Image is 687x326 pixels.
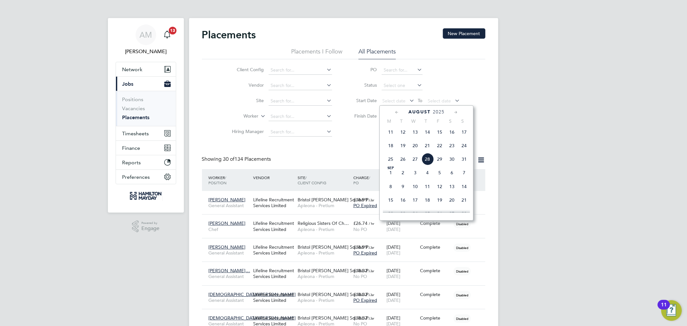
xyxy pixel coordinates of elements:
span: 5 [434,167,446,179]
div: [DATE] [385,241,418,259]
div: Complete [420,292,450,297]
span: 20 [409,139,421,152]
span: Religious Sisters Of Ch… [298,220,349,226]
span: [PERSON_NAME]… [209,268,250,273]
label: Status [348,82,377,88]
span: Apleona - Pretium [298,250,350,256]
input: Search for... [269,81,332,90]
span: T [420,118,432,124]
span: / hr [369,316,374,321]
label: Hiring Manager [227,129,264,134]
span: / Client Config [298,175,326,185]
nav: Main navigation [108,18,184,213]
span: / PO [353,175,370,185]
span: S [444,118,456,124]
span: Disabled [453,244,471,252]
span: Powered by [141,220,159,226]
span: 24 [409,207,421,220]
span: [DATE] [386,273,400,279]
span: [DEMOGRAPHIC_DATA][PERSON_NAME] [209,315,296,321]
span: 27 [446,207,458,220]
span: 13 [409,126,421,138]
span: Bristol [PERSON_NAME] Squibb P… [298,292,373,297]
span: Apleona - Pretium [298,226,350,232]
span: Network [122,66,143,72]
span: 22 [434,139,446,152]
input: Search for... [382,66,423,75]
label: Start Date [348,98,377,103]
span: Bristol [PERSON_NAME] Squibb P… [298,197,373,203]
span: 2 [397,167,409,179]
div: Charge [352,172,385,188]
a: [PERSON_NAME]ChefLifeline Recruitment Services LimitedReligious Sisters Of Ch…Apleona - Pretium£2... [207,217,485,222]
span: 24 [458,139,470,152]
li: Placements I Follow [291,48,342,59]
span: Apleona - Pretium [298,297,350,303]
button: Finance [116,141,176,155]
span: £18.32 [353,315,367,321]
span: 8 [385,180,397,193]
label: Worker [222,113,259,120]
span: PO Expired [353,250,377,256]
span: 30 of [223,156,235,162]
span: / hr [369,245,374,250]
span: Finance [122,145,140,151]
span: £26.74 [353,220,367,226]
button: Timesheets [116,126,176,140]
span: 25 [385,153,397,165]
span: 18 [421,194,434,206]
span: 22 [385,207,397,220]
span: / hr [369,221,374,226]
span: General Assistant [209,273,250,279]
div: [DATE] [385,217,418,235]
span: F [432,118,444,124]
a: [DEMOGRAPHIC_DATA][PERSON_NAME]General AssistantLifeline Recruitment Services LimitedBristol [PER... [207,288,485,293]
span: Preferences [122,174,150,180]
span: 15 [385,194,397,206]
div: Complete [420,244,450,250]
input: Search for... [269,66,332,75]
span: / hr [369,292,374,297]
span: 23 [446,139,458,152]
span: Disabled [453,267,471,275]
span: 30 [446,153,458,165]
a: Powered byEngage [132,220,159,233]
span: 19 [397,139,409,152]
span: Disabled [453,314,471,323]
button: New Placement [443,28,485,39]
span: Bristol [PERSON_NAME] Squibb P… [298,315,373,321]
span: PO Expired [353,297,377,303]
span: 16 [397,194,409,206]
span: August [408,109,431,115]
span: 21 [421,139,434,152]
input: Search for... [269,128,332,137]
span: 2025 [433,109,444,115]
span: 15 [434,126,446,138]
span: Engage [141,226,159,231]
label: Finish Date [348,113,377,119]
span: Select date [383,98,406,104]
span: [DATE] [386,250,400,256]
a: Placements [122,114,150,120]
div: 11 [661,305,667,313]
span: Select date [428,98,451,104]
div: Worker [207,172,252,188]
span: No PO [353,273,367,279]
button: Network [116,62,176,76]
input: Search for... [269,112,332,121]
div: Lifeline Recruitment Services Limited [252,288,296,306]
span: £18.32 [353,292,367,297]
span: / Position [209,175,227,185]
input: Select one [382,81,423,90]
span: 16 [446,126,458,138]
span: 12 [434,180,446,193]
span: 17 [409,194,421,206]
img: hamiltonmayday-logo-retina.png [129,191,163,201]
span: 25 [421,207,434,220]
span: 13 [446,180,458,193]
span: 9 [397,180,409,193]
span: [DATE] [386,297,400,303]
span: No PO [353,226,367,232]
span: 23 [397,207,409,220]
a: [DEMOGRAPHIC_DATA][PERSON_NAME]General AssistantLifeline Recruitment Services LimitedBristol [PER... [207,312,485,317]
